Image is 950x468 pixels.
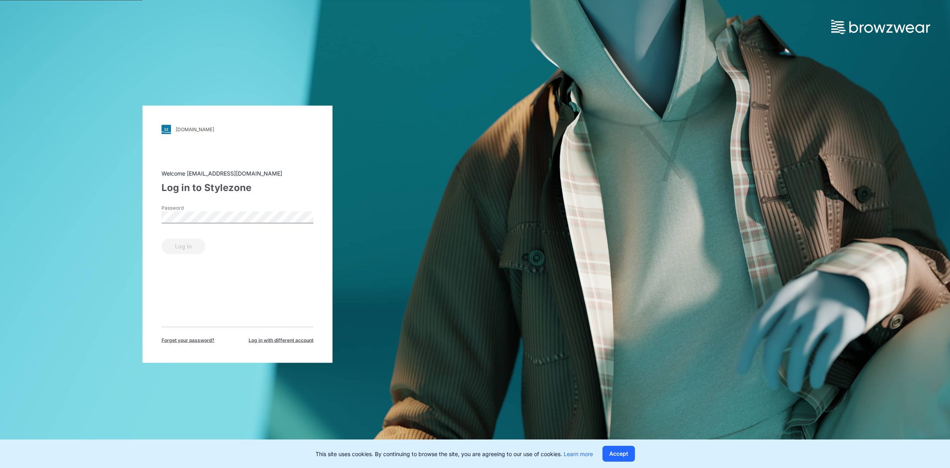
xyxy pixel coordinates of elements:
img: svg+xml;base64,PHN2ZyB3aWR0aD0iMjgiIGhlaWdodD0iMjgiIHZpZXdCb3g9IjAgMCAyOCAyOCIgZmlsbD0ibm9uZSIgeG... [161,124,171,134]
span: Log in with different account [249,336,313,344]
label: Password [161,204,217,211]
p: This site uses cookies. By continuing to browse the site, you are agreeing to our use of cookies. [315,450,593,458]
a: Learn more [564,451,593,457]
img: browzwear-logo.73288ffb.svg [831,20,930,34]
a: [DOMAIN_NAME] [161,124,313,134]
div: [DOMAIN_NAME] [176,126,214,132]
div: Welcome [EMAIL_ADDRESS][DOMAIN_NAME] [161,169,313,177]
span: Forget your password? [161,336,215,344]
button: Accept [602,446,635,462]
div: Log in to Stylezone [161,180,313,195]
